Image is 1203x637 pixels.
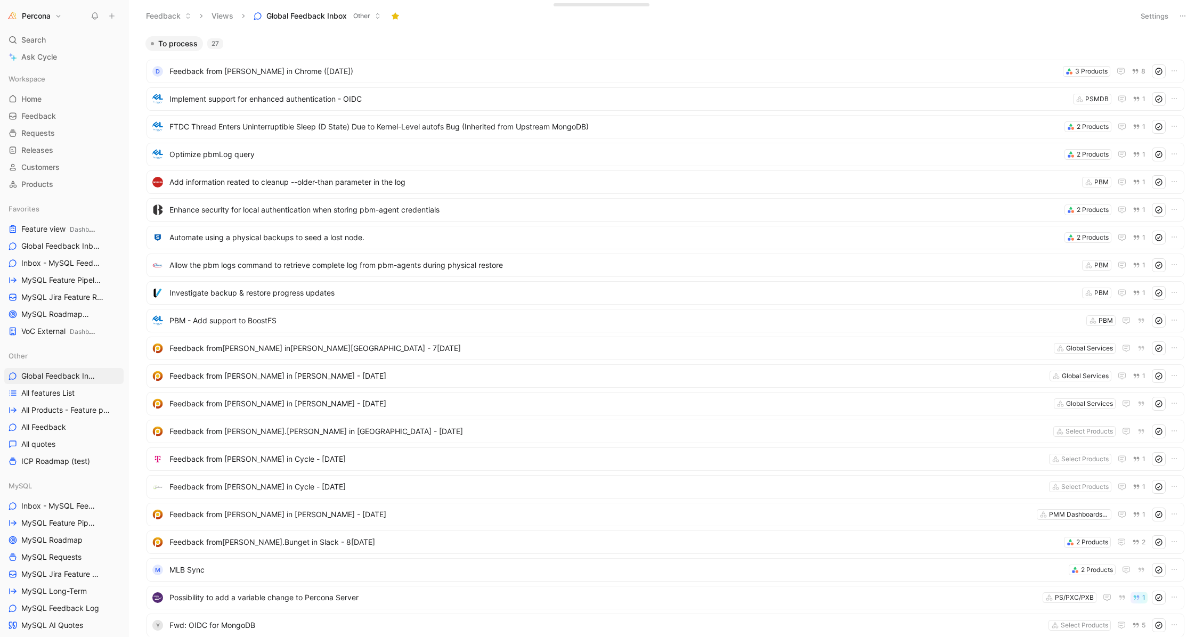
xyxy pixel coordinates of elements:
img: logo [152,288,163,298]
span: ICP Roadmap (test) [21,456,90,467]
img: Percona [7,11,18,21]
span: To process [158,38,198,49]
span: 1 [1142,124,1145,130]
span: MLB Sync [169,563,1064,576]
a: Global Feedback Inbox [4,368,124,384]
span: MySQL Roadmap [21,535,83,545]
img: logo [152,454,163,464]
a: MySQL Feature Pipeline [4,272,124,288]
span: Requests [21,128,55,138]
button: 1 [1131,204,1148,216]
button: View actions [110,371,120,381]
button: View actions [113,241,124,251]
a: logoAdd information reated to cleanup --older-than parameter in the logPBM1 [147,170,1184,194]
span: Feature view [21,224,98,235]
a: YFwd: OIDC for MongoDBSelect Products5 [147,614,1184,637]
div: 27 [207,38,223,49]
span: MySQL Long-Term [21,586,87,597]
button: View actions [109,456,119,467]
div: 3 Products [1075,66,1108,77]
span: Feedback from [PERSON_NAME] in Cycle - [DATE] [169,453,1045,466]
button: View actions [116,258,126,268]
span: Ask Cycle [21,51,57,63]
a: logoInvestigate backup & restore progress updatesPBM1 [147,281,1184,305]
button: 5 [1130,619,1148,631]
span: 5 [1142,622,1145,628]
span: Favorites [9,203,39,214]
div: Favorites [4,201,124,217]
img: logo [152,537,163,548]
h1: Percona [22,11,51,21]
img: logo [152,509,163,520]
a: MySQL Long-Term [4,583,124,599]
a: DFeedback from [PERSON_NAME] in Chrome ([DATE])3 Products8 [147,60,1184,83]
button: View actions [109,620,119,631]
button: PerconaPercona [4,9,64,23]
div: Select Products [1061,454,1109,464]
span: 1 [1142,96,1145,102]
button: View actions [109,603,119,614]
span: MySQL Feature Pipeline [21,275,102,286]
a: Inbox - MySQL Feedback [4,255,124,271]
button: Views [207,8,238,24]
div: 2 Products [1081,565,1113,575]
span: All quotes [21,439,55,450]
span: VoC External [21,326,98,337]
button: 1 [1131,121,1148,133]
span: Dashboards [70,328,105,336]
span: FTDC Thread Enters Uninterruptible Sleep (D State) Due to Kernel-Level autofs Bug (Inherited from... [169,120,1060,133]
span: 8 [1141,68,1145,75]
button: View actions [109,586,119,597]
div: PSMDB [1085,94,1109,104]
div: Global Services [1066,398,1113,409]
a: logoAutomate using a physical backups to seed a lost node.2 Products1 [147,226,1184,249]
button: Feedback [141,8,196,24]
span: Feedback from [PERSON_NAME] in Chrome ([DATE]) [169,65,1059,78]
button: Global Feedback InboxOther [249,8,386,24]
div: Select Products [1066,426,1113,437]
span: 1 [1142,594,1145,601]
span: Home [21,94,42,104]
span: Products [21,179,53,190]
div: Drop anything here to capture feedback [560,1,610,5]
a: logoFeedback from[PERSON_NAME] in[PERSON_NAME][GEOGRAPHIC_DATA] - 7[DATE]Global Services [147,337,1184,360]
button: 1 [1131,259,1148,271]
a: logoFeedback from [PERSON_NAME] in [PERSON_NAME] - [DATE]Global Services [147,392,1184,415]
span: Global Feedback Inbox [266,11,347,21]
a: Home [4,91,124,107]
button: 1 [1131,93,1148,105]
button: 8 [1129,66,1148,77]
button: View actions [109,422,119,432]
button: View actions [111,309,122,320]
img: logo [152,426,163,437]
a: logoFTDC Thread Enters Uninterruptible Sleep (D State) Due to Kernel-Level autofs Bug (Inherited ... [147,115,1184,138]
a: logoPossibility to add a variable change to Percona ServerPS/PXC/PXB1 [147,586,1184,609]
span: 1 [1142,511,1145,518]
span: Investigate backup & restore progress updates [169,287,1078,299]
a: Releases [4,142,124,158]
img: logo [152,343,163,354]
div: MySQLInbox - MySQL FeedbackMySQL Feature PipelineMySQL RoadmapMySQL RequestsMySQL Jira Feature Re... [4,478,124,633]
a: Ask Cycle [4,49,124,65]
span: 1 [1142,151,1145,158]
button: 1 [1131,592,1148,603]
div: Workspace [4,71,124,87]
button: View actions [109,552,119,562]
a: VoC ExternalDashboards [4,323,124,339]
span: Optimize pbmLog query [169,148,1060,161]
a: logoFeedback from [PERSON_NAME] in Cycle - [DATE]Select Products1 [147,447,1184,471]
a: logoFeedback from [PERSON_NAME] in [PERSON_NAME] - [DATE]Global Services1 [147,364,1184,388]
a: Global Feedback Inbox [4,238,124,254]
button: View actions [114,569,125,579]
span: Feedback from [PERSON_NAME] in [PERSON_NAME] - [DATE] [169,508,1033,521]
a: MySQL Requests [4,549,124,565]
button: 1 [1131,509,1148,520]
a: All Feedback [4,419,124,435]
span: Other [353,11,370,21]
span: 1 [1142,207,1145,213]
span: PBM - Add support to BoostFS [169,314,1082,327]
div: PBM [1094,288,1109,298]
div: Select Products [1061,620,1108,631]
a: logoOptimize pbmLog query2 Products1 [147,143,1184,166]
span: MySQL [9,480,32,491]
